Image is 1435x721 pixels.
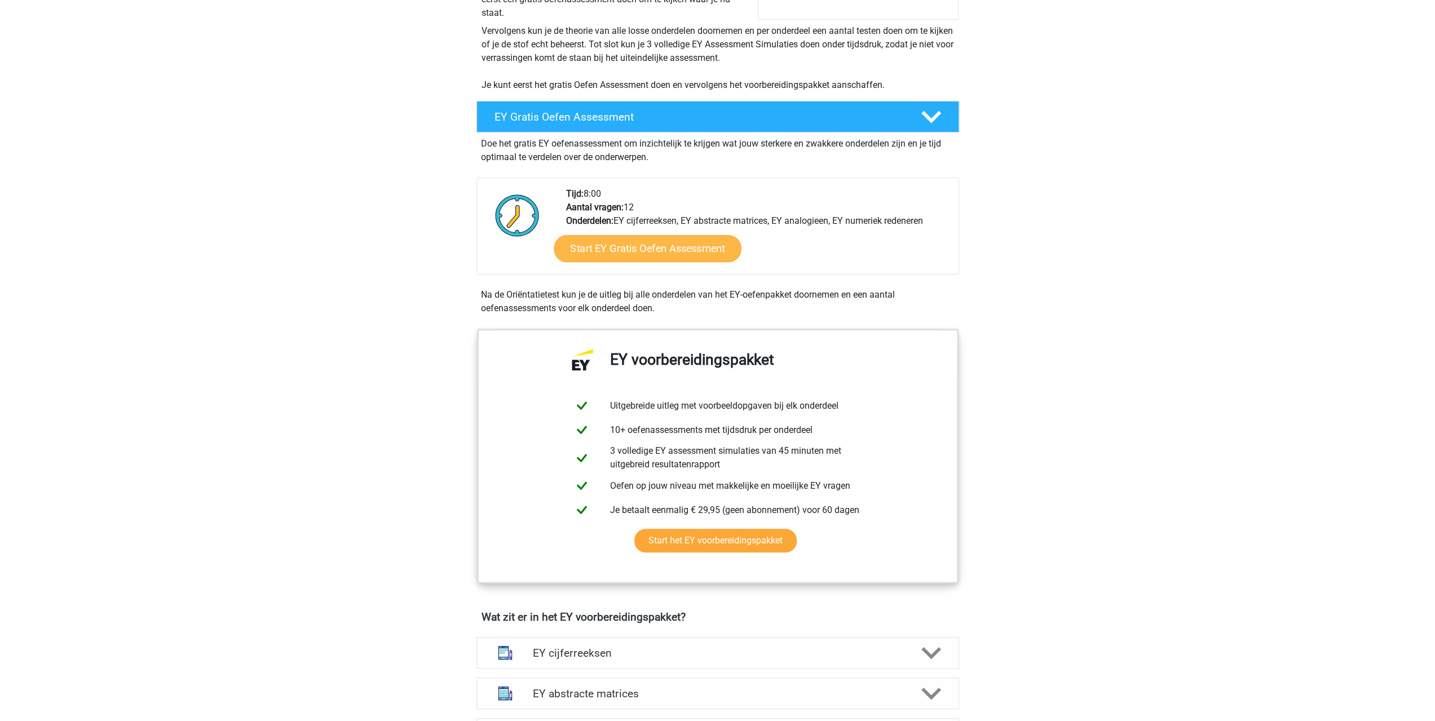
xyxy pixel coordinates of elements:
[634,529,797,552] a: Start het EY voorbereidingspakket
[472,637,964,669] a: cijferreeksen EY cijferreeksen
[472,101,964,132] a: EY Gratis Oefen Assessment
[482,611,954,623] h4: Wat zit er in het EY voorbereidingspakket?
[491,638,520,667] img: cijferreeksen
[533,647,902,660] h4: EY cijferreeksen
[472,678,964,709] a: abstracte matrices EY abstracte matrices
[477,24,959,92] div: Vervolgens kun je de theorie van alle losse onderdelen doornemen en per onderdeel een aantal test...
[566,202,624,213] b: Aantal vragen:
[554,235,741,262] a: Start EY Gratis Oefen Assessment
[476,288,959,315] div: Na de Oriëntatietest kun je de uitleg bij alle onderdelen van het EY-oefenpakket doornemen en een...
[494,110,903,123] h4: EY Gratis Oefen Assessment
[558,187,958,274] div: 8:00 12 EY cijferreeksen, EY abstracte matrices, EY analogieen, EY numeriek redeneren
[476,132,959,164] div: Doe het gratis EY oefenassessment om inzichtelijk te krijgen wat jouw sterkere en zwakkere onderd...
[566,215,613,226] b: Onderdelen:
[566,188,584,199] b: Tijd:
[489,187,546,244] img: Klok
[533,687,902,700] h4: EY abstracte matrices
[491,679,520,708] img: abstracte matrices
